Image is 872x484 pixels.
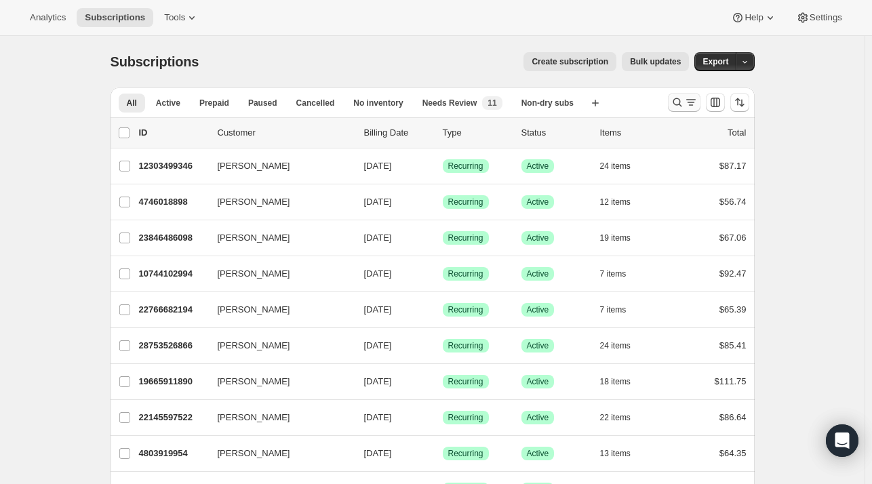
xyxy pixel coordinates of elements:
span: Active [527,268,549,279]
span: [DATE] [364,268,392,279]
button: Analytics [22,8,74,27]
span: $87.17 [719,161,747,171]
span: Recurring [448,197,483,207]
button: [PERSON_NAME] [210,299,345,321]
p: 10744102994 [139,267,207,281]
button: Settings [788,8,850,27]
p: Status [521,126,589,140]
span: Active [156,98,180,108]
span: $85.41 [719,340,747,350]
span: 18 items [600,376,631,387]
span: Create subscription [532,56,608,67]
span: Active [527,197,549,207]
div: 22766682194[PERSON_NAME][DATE]SuccessRecurringSuccessActive7 items$65.39 [139,300,747,319]
button: Tools [156,8,207,27]
span: $56.74 [719,197,747,207]
span: Active [527,304,549,315]
span: $67.06 [719,233,747,243]
button: Export [694,52,736,71]
span: 22 items [600,412,631,423]
p: ID [139,126,207,140]
span: $92.47 [719,268,747,279]
span: [PERSON_NAME] [218,231,290,245]
span: $111.75 [715,376,747,386]
span: Paused [248,98,277,108]
span: Bulk updates [630,56,681,67]
span: $65.39 [719,304,747,315]
span: [DATE] [364,448,392,458]
button: 12 items [600,193,646,211]
span: 11 [488,98,496,108]
div: Open Intercom Messenger [826,424,858,457]
div: 19665911890[PERSON_NAME][DATE]SuccessRecurringSuccessActive18 items$111.75 [139,372,747,391]
span: Cancelled [296,98,335,108]
div: 22145597522[PERSON_NAME][DATE]SuccessRecurringSuccessActive22 items$86.64 [139,408,747,427]
span: Help [745,12,763,23]
button: [PERSON_NAME] [210,443,345,464]
span: [DATE] [364,412,392,422]
div: IDCustomerBilling DateTypeStatusItemsTotal [139,126,747,140]
span: 24 items [600,161,631,172]
button: [PERSON_NAME] [210,407,345,428]
p: 22145597522 [139,411,207,424]
p: 22766682194 [139,303,207,317]
span: Active [527,161,549,172]
div: Items [600,126,668,140]
span: Recurring [448,376,483,387]
button: Create new view [584,94,606,113]
p: Customer [218,126,353,140]
span: 24 items [600,340,631,351]
p: Billing Date [364,126,432,140]
span: [DATE] [364,197,392,207]
span: [PERSON_NAME] [218,159,290,173]
button: Search and filter results [668,93,700,112]
button: Subscriptions [77,8,153,27]
span: Subscriptions [111,54,199,69]
span: 7 items [600,268,627,279]
p: 19665911890 [139,375,207,388]
span: [PERSON_NAME] [218,195,290,209]
button: [PERSON_NAME] [210,335,345,357]
span: $86.64 [719,412,747,422]
p: 23846486098 [139,231,207,245]
button: 18 items [600,372,646,391]
span: [PERSON_NAME] [218,339,290,352]
span: Needs Review [422,98,477,108]
div: 12303499346[PERSON_NAME][DATE]SuccessRecurringSuccessActive24 items$87.17 [139,157,747,176]
button: Customize table column order and visibility [706,93,725,112]
span: [DATE] [364,376,392,386]
span: Settings [810,12,842,23]
span: Recurring [448,233,483,243]
span: Export [702,56,728,67]
div: 28753526866[PERSON_NAME][DATE]SuccessRecurringSuccessActive24 items$85.41 [139,336,747,355]
div: 4803919954[PERSON_NAME][DATE]SuccessRecurringSuccessActive13 items$64.35 [139,444,747,463]
button: [PERSON_NAME] [210,227,345,249]
div: Type [443,126,511,140]
span: Recurring [448,340,483,351]
span: Active [527,340,549,351]
span: 12 items [600,197,631,207]
span: Analytics [30,12,66,23]
span: Active [527,448,549,459]
p: 4746018898 [139,195,207,209]
button: 24 items [600,336,646,355]
span: Recurring [448,304,483,315]
span: Subscriptions [85,12,145,23]
button: 13 items [600,444,646,463]
span: [PERSON_NAME] [218,447,290,460]
span: Non-dry subs [521,98,574,108]
span: Active [527,412,549,423]
span: 7 items [600,304,627,315]
span: 13 items [600,448,631,459]
span: [PERSON_NAME] [218,411,290,424]
span: [PERSON_NAME] [218,267,290,281]
span: Active [527,376,549,387]
div: 10744102994[PERSON_NAME][DATE]SuccessRecurringSuccessActive7 items$92.47 [139,264,747,283]
span: Recurring [448,268,483,279]
span: Active [527,233,549,243]
span: [DATE] [364,304,392,315]
span: Tools [164,12,185,23]
button: [PERSON_NAME] [210,263,345,285]
span: [DATE] [364,340,392,350]
button: Sort the results [730,93,749,112]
